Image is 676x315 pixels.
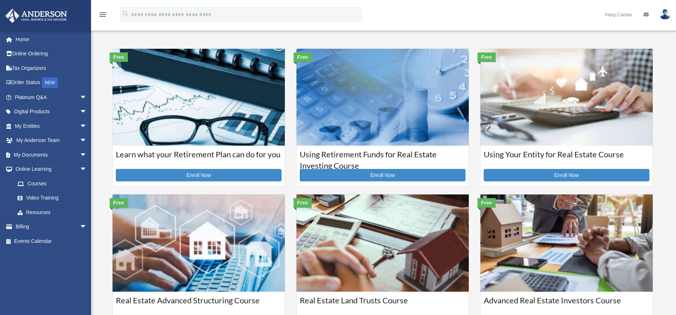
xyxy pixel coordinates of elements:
[5,47,98,61] a: Online Ordering
[80,147,94,162] span: arrow_drop_down
[5,90,98,105] a: Platinum Q&Aarrow_drop_down
[484,169,649,181] a: Enroll Now
[294,52,312,62] div: Free
[477,198,496,208] div: Free
[80,162,94,177] span: arrow_drop_down
[80,90,94,105] span: arrow_drop_down
[10,191,98,205] a: Video Training
[300,149,465,167] h3: Using Retirement Funds for Real Estate Investing Course
[80,133,94,148] span: arrow_drop_down
[116,149,282,167] h3: Learn what your Retirement Plan can do for you
[110,198,128,208] div: Free
[122,10,130,18] i: search
[300,169,465,181] a: Enroll Now
[5,234,98,248] a: Events Calendar
[5,119,98,133] a: My Entitiesarrow_drop_down
[116,169,282,181] a: Enroll Now
[300,295,465,313] h3: Real Estate Land Trusts Course
[5,61,98,75] a: Tax Organizers
[5,133,98,148] a: My Anderson Teamarrow_drop_down
[484,149,649,167] h3: Using Your Entity for Real Estate Course
[660,9,671,20] img: User Pic
[5,32,98,47] a: Home
[3,9,69,23] img: Anderson Advisors Platinum Portal
[294,198,312,208] div: Free
[10,176,94,191] a: Courses
[5,75,98,90] a: Order StatusNEW
[116,295,282,313] h3: Real Estate Advanced Structuring Course
[80,119,94,134] span: arrow_drop_down
[80,220,94,235] span: arrow_drop_down
[98,13,107,19] a: menu
[98,10,107,19] i: menu
[5,220,98,234] a: Billingarrow_drop_down
[484,295,649,313] h3: Advanced Real Estate Investors Course
[10,205,98,220] a: Resources
[80,105,94,119] span: arrow_drop_down
[477,52,496,62] div: Free
[5,105,98,119] a: Digital Productsarrow_drop_down
[110,52,128,62] div: Free
[5,162,98,177] a: Online Learningarrow_drop_down
[42,77,58,88] div: NEW
[5,147,98,162] a: My Documentsarrow_drop_down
